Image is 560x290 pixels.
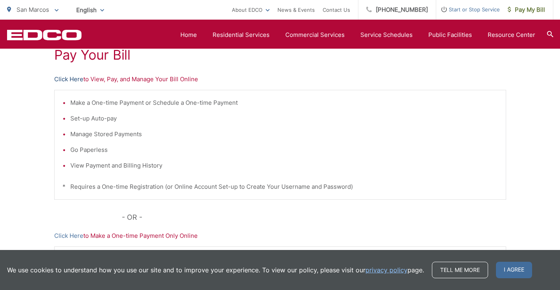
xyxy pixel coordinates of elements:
[360,30,413,40] a: Service Schedules
[17,6,49,13] span: San Marcos
[70,3,110,17] span: English
[232,5,270,15] a: About EDCO
[180,30,197,40] a: Home
[54,75,506,84] p: to View, Pay, and Manage Your Bill Online
[54,47,506,63] h1: Pay Your Bill
[70,129,498,139] li: Manage Stored Payments
[428,30,472,40] a: Public Facilities
[213,30,270,40] a: Residential Services
[62,182,498,192] p: * Requires a One-time Registration (or Online Account Set-up to Create Your Username and Password)
[70,145,498,155] li: Go Paperless
[54,231,506,241] p: to Make a One-time Payment Only Online
[54,75,83,84] a: Click Here
[323,5,350,15] a: Contact Us
[285,30,345,40] a: Commercial Services
[70,161,498,170] li: View Payment and Billing History
[70,98,498,108] li: Make a One-time Payment or Schedule a One-time Payment
[70,114,498,123] li: Set-up Auto-pay
[277,5,315,15] a: News & Events
[508,5,545,15] span: Pay My Bill
[432,262,488,278] a: Tell me more
[7,265,424,275] p: We use cookies to understand how you use our site and to improve your experience. To view our pol...
[122,212,506,223] p: - OR -
[488,30,535,40] a: Resource Center
[7,29,82,40] a: EDCD logo. Return to the homepage.
[365,265,408,275] a: privacy policy
[496,262,532,278] span: I agree
[54,231,83,241] a: Click Here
